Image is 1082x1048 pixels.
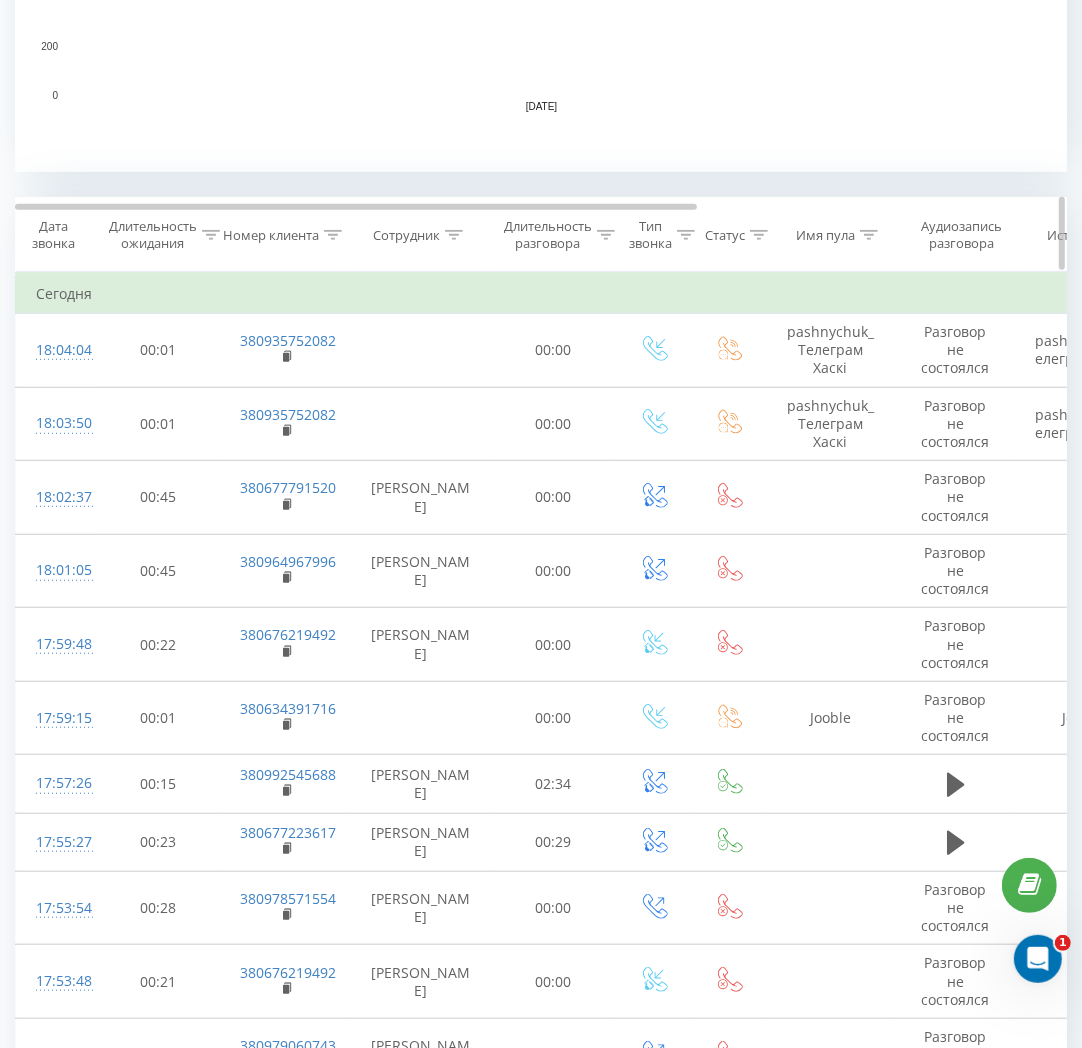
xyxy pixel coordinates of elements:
div: Длительность ожидания [109,218,197,252]
div: Тип звонка [629,218,672,252]
a: 380978571554 [241,889,337,908]
td: [PERSON_NAME] [351,461,491,535]
span: 1 [1055,935,1071,951]
td: 00:01 [96,681,221,755]
span: Разговор не состоялся [922,469,990,524]
a: 380935752082 [241,331,337,350]
div: 17:59:48 [36,625,76,664]
a: 380992545688 [241,765,337,784]
text: 0 [52,90,58,101]
td: 00:00 [491,314,616,388]
td: 02:34 [491,755,616,813]
div: 18:03:50 [36,404,76,443]
td: 00:00 [491,681,616,755]
td: 00:00 [491,608,616,682]
a: 380964967996 [241,552,337,571]
span: Разговор не состоялся [922,616,990,671]
div: 17:53:54 [36,889,76,928]
td: 00:23 [96,813,221,871]
div: Аудиозапись разговора [913,218,1010,252]
td: 00:01 [96,314,221,388]
td: 00:22 [96,608,221,682]
a: 380677223617 [241,823,337,842]
td: pashnychuk_Телеграм Хаскі [766,314,896,388]
text: [DATE] [526,102,558,113]
td: [PERSON_NAME] [351,534,491,608]
td: 00:45 [96,461,221,535]
div: Номер клиента [223,227,319,244]
div: Сотрудник [373,227,440,244]
span: Разговор не состоялся [922,953,990,1008]
td: 00:00 [491,387,616,461]
td: Jooble [766,681,896,755]
div: 17:59:15 [36,699,76,738]
iframe: Intercom live chat [1014,935,1062,983]
span: Разговор не состоялся [922,543,990,598]
td: 00:00 [491,945,616,1019]
div: 17:55:27 [36,823,76,862]
span: Разговор не состоялся [922,690,990,745]
td: 00:00 [491,871,616,945]
td: pashnychuk_Телеграм Хаскі [766,387,896,461]
td: 00:21 [96,945,221,1019]
td: [PERSON_NAME] [351,945,491,1019]
td: 00:15 [96,755,221,813]
div: Дата звонка [16,218,90,252]
text: 200 [41,41,58,52]
a: 380634391716 [241,699,337,718]
a: 380677791520 [241,478,337,497]
a: 380935752082 [241,405,337,424]
div: Статус [705,227,745,244]
td: 00:45 [96,534,221,608]
a: 380676219492 [241,963,337,982]
td: [PERSON_NAME] [351,871,491,945]
td: 00:01 [96,387,221,461]
td: 00:29 [491,813,616,871]
td: 00:00 [491,461,616,535]
span: Разговор не состоялся [922,322,990,377]
td: [PERSON_NAME] [351,755,491,813]
td: [PERSON_NAME] [351,813,491,871]
div: Длительность разговора [504,218,592,252]
div: 18:01:05 [36,551,76,590]
div: 18:02:37 [36,478,76,517]
span: Разговор не состоялся [922,880,990,935]
a: 380676219492 [241,625,337,644]
td: 00:00 [491,534,616,608]
div: Имя пула [796,227,855,244]
div: 17:57:26 [36,764,76,803]
td: [PERSON_NAME] [351,608,491,682]
td: 00:28 [96,871,221,945]
div: 17:53:48 [36,962,76,1001]
div: 18:04:04 [36,331,76,370]
span: Разговор не состоялся [922,396,990,451]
